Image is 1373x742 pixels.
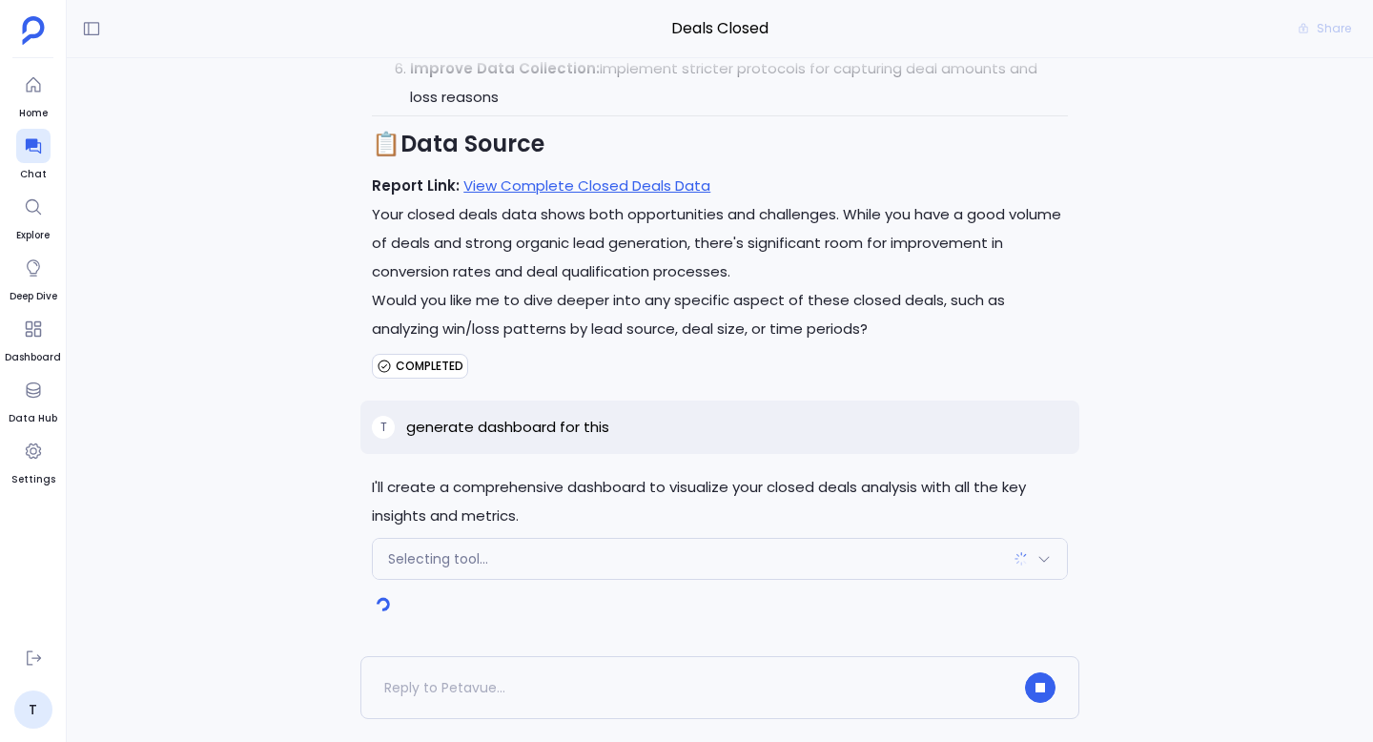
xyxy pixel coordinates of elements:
[372,200,1068,286] p: Your closed deals data shows both opportunities and challenges. While you have a good volume of d...
[16,167,51,182] span: Chat
[16,106,51,121] span: Home
[463,175,710,196] a: View Complete Closed Deals Data
[380,420,387,435] span: T
[5,350,61,365] span: Dashboard
[360,16,1079,41] span: Deals Closed
[14,690,52,729] a: T
[388,549,488,568] span: Selecting tool...
[372,175,460,196] strong: Report Link:
[22,16,45,45] img: petavue logo
[400,128,544,159] strong: Data Source
[16,129,51,182] a: Chat
[406,416,609,439] p: generate dashboard for this
[9,373,57,426] a: Data Hub
[10,289,57,304] span: Deep Dive
[372,286,1068,343] p: Would you like me to dive deeper into any specific aspect of these closed deals, such as analyzin...
[16,68,51,121] a: Home
[16,228,51,243] span: Explore
[11,434,55,487] a: Settings
[10,251,57,304] a: Deep Dive
[396,359,463,374] span: COMPLETED
[372,128,1068,160] h2: 📋
[16,190,51,243] a: Explore
[9,411,57,426] span: Data Hub
[11,472,55,487] span: Settings
[5,312,61,365] a: Dashboard
[372,473,1068,530] p: I'll create a comprehensive dashboard to visualize your closed deals analysis with all the key in...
